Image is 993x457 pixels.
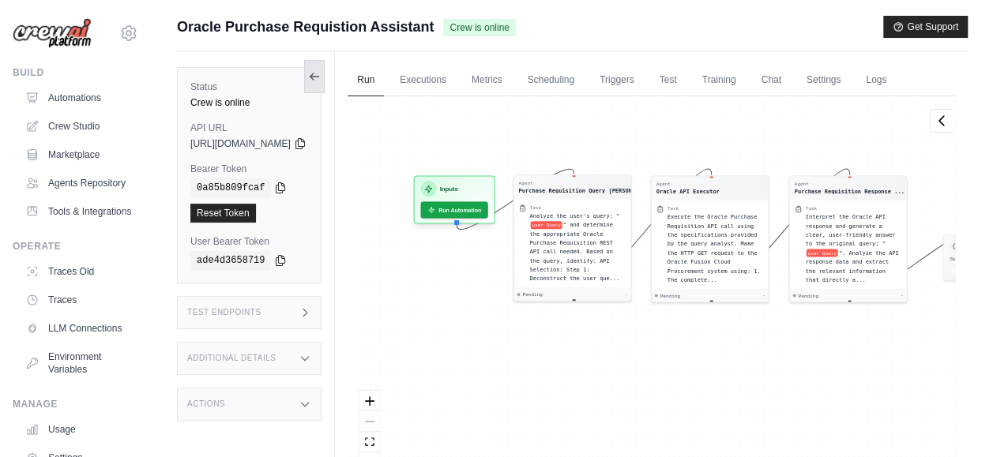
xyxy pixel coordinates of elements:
div: Operate [13,240,138,253]
a: Marketplace [19,142,138,167]
a: Agents Repository [19,170,138,196]
h3: Additional Details [187,354,276,363]
code: 0a85b809fcaf [190,178,271,197]
span: Status: Waiting [950,256,980,261]
a: Scheduling [518,64,584,97]
div: - [625,291,628,298]
button: Run Automation [421,201,488,218]
a: Traces Old [19,259,138,284]
button: zoom in [359,391,380,411]
a: Executions [390,64,456,97]
div: Purchase Requisition Query Analyst [519,186,662,194]
div: Task [806,205,817,212]
span: Pending [523,291,543,298]
a: Logs [856,64,896,97]
span: [URL][DOMAIN_NAME] [190,137,291,150]
span: Interpret the Oracle API response and generate a clear, user-friendly answer to the original quer... [806,213,896,246]
label: User Bearer Token [190,235,308,248]
label: Status [190,81,308,93]
span: user Query [807,249,838,257]
span: Execute the Oracle Purchase Requisition API call using the specifications provided by the query a... [668,213,761,283]
a: Usage [19,417,138,442]
h3: Inputs [440,184,458,193]
button: fit view [359,432,380,452]
div: Task [530,204,541,211]
div: Manage [13,398,138,410]
a: Traces [19,287,138,313]
span: Pending [799,292,818,298]
div: Agent [656,181,720,187]
div: - [762,292,765,298]
span: Analyze the user's query: " [530,212,620,219]
a: Run [348,64,384,97]
label: API URL [190,122,308,134]
div: AgentOracle API ExecutorTaskExecute the Oracle Purchase Requisition API call using the specificat... [651,175,769,302]
a: Settings [797,64,850,97]
div: Build [13,66,138,79]
a: Automations [19,85,138,111]
span: Oracle Purchase Requistion Assistant [177,16,434,38]
span: user Query [531,221,562,229]
div: Task [668,205,679,212]
a: Reset Token [190,204,256,223]
g: Edge from 865654d238d07ffafba346752f2071d3 to e6ddf5a3c4204184ecdbfb1cbc2485ac [712,169,850,300]
div: InputsRun Automation [414,175,495,223]
a: Environment Variables [19,344,138,382]
div: AgentPurchase Requisition Response ...TaskInterpret the Oracle API response and generate a clear,... [789,175,908,302]
h3: Test Endpoints [187,308,261,317]
g: Edge from bac383d6304eb1f3b2bd612e2954a040 to 865654d238d07ffafba346752f2071d3 [574,169,712,299]
label: Bearer Token [190,163,308,175]
div: Agent [795,181,905,187]
h3: Actions [187,399,225,409]
button: Get Support [883,16,968,38]
div: Interpret the Oracle API response and generate a clear, user-friendly answer to the original quer... [806,212,902,284]
a: Tools & Integrations [19,199,138,224]
img: Logo [13,18,92,49]
a: Test [650,64,686,97]
code: ade4d3658719 [190,251,271,270]
a: LLM Connections [19,316,138,341]
div: - [901,292,904,298]
span: " and determine the appropriate Oracle Purchase Requisition REST API call needed. Based on the qu... [530,221,620,281]
div: AgentPurchase Requisition Query [PERSON_NAME]...TaskAnalyze the user's query: "user Query" and de... [513,174,632,302]
a: Crew Studio [19,114,138,139]
div: Agent [519,180,662,186]
a: Metrics [462,64,512,97]
a: Training [693,64,746,97]
a: Triggers [590,64,644,97]
a: Chat [751,64,790,97]
span: ". Analyze the API response data and extract the relevant information that directly a... [806,249,899,283]
div: Execute the Oracle Purchase Requisition API call using the specifications provided by the query a... [668,212,764,284]
div: Purchase Requisition Response Interpreter [795,187,905,195]
div: Analyze the user's query: "{user Query}" and determine the appropriate Oracle Purchase Requisitio... [530,212,626,283]
g: Edge from e6ddf5a3c4204184ecdbfb1cbc2485ac to outputNode [850,228,981,299]
span: Crew is online [443,19,515,36]
g: Edge from inputsNode to bac383d6304eb1f3b2bd612e2954a040 [457,169,574,229]
span: Pending [660,292,680,298]
div: Crew is online [190,96,308,109]
div: Oracle API Executor [656,187,720,195]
